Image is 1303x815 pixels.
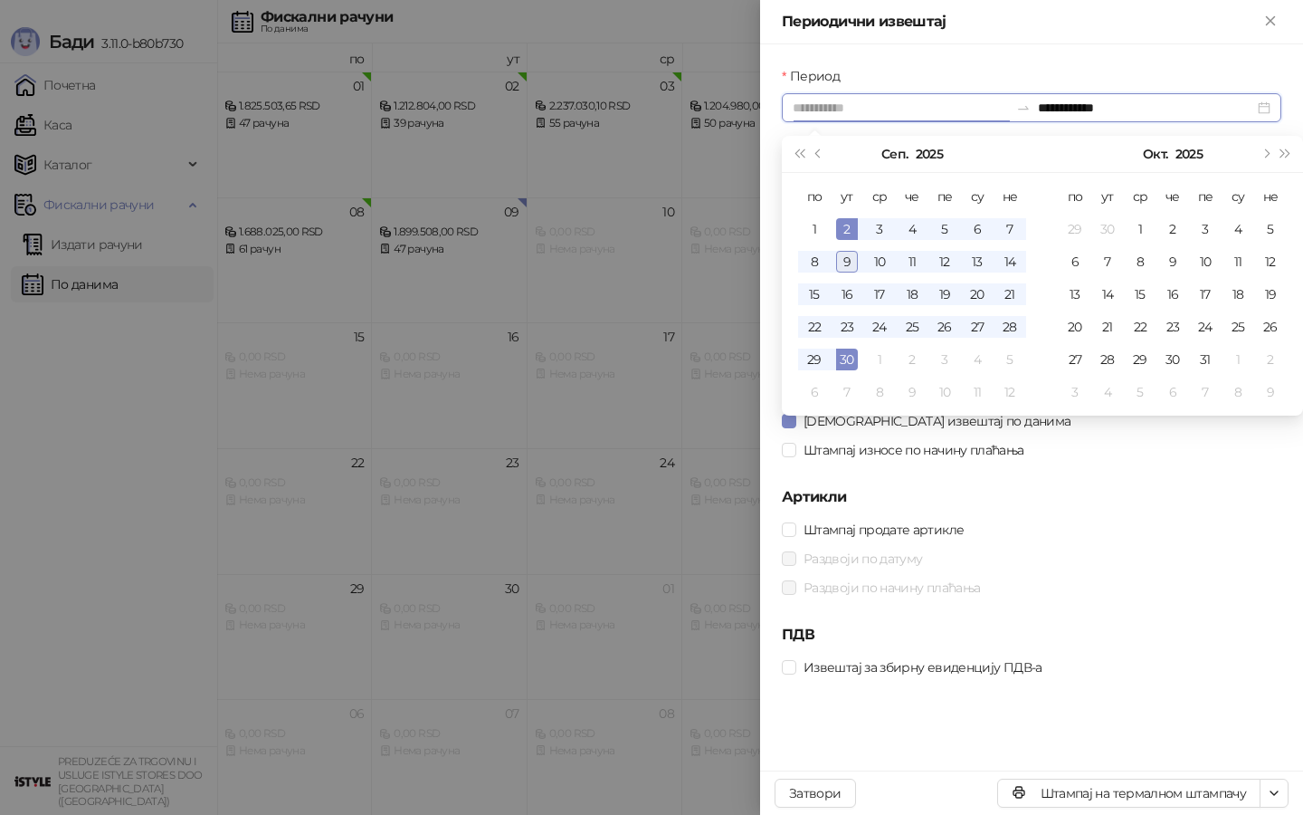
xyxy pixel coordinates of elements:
[901,283,923,305] div: 18
[999,316,1021,338] div: 28
[994,343,1026,376] td: 2025-10-05
[1143,136,1167,172] button: Изабери месец
[1156,180,1189,213] th: че
[1097,381,1118,403] div: 4
[1097,349,1118,370] div: 28
[994,376,1026,408] td: 2025-10-12
[1222,278,1254,311] td: 2025-10-18
[1059,278,1091,311] td: 2025-10-13
[999,251,1021,273] div: 14
[1222,311,1254,343] td: 2025-10-25
[1254,311,1287,343] td: 2025-10-26
[796,411,1078,431] span: [DEMOGRAPHIC_DATA] извештај по данима
[1194,381,1216,403] div: 7
[1222,213,1254,245] td: 2025-10-04
[1059,180,1091,213] th: по
[836,381,858,403] div: 7
[831,245,863,278] td: 2025-09-09
[1162,381,1184,403] div: 6
[997,779,1260,808] button: Штампај на термалном штампачу
[1260,381,1281,403] div: 9
[1254,343,1287,376] td: 2025-11-02
[1156,245,1189,278] td: 2025-10-09
[831,343,863,376] td: 2025-09-30
[966,316,988,338] div: 27
[1097,251,1118,273] div: 7
[863,180,896,213] th: ср
[1091,376,1124,408] td: 2025-11-04
[928,180,961,213] th: пе
[782,66,851,86] label: Период
[966,251,988,273] div: 13
[934,381,956,403] div: 10
[1097,218,1118,240] div: 30
[1189,311,1222,343] td: 2025-10-24
[934,316,956,338] div: 26
[831,376,863,408] td: 2025-10-07
[901,381,923,403] div: 9
[896,278,928,311] td: 2025-09-18
[798,213,831,245] td: 2025-09-01
[1162,283,1184,305] div: 16
[1124,376,1156,408] td: 2025-11-05
[798,245,831,278] td: 2025-09-08
[994,278,1026,311] td: 2025-09-21
[961,213,994,245] td: 2025-09-06
[1129,283,1151,305] div: 15
[1194,251,1216,273] div: 10
[1097,283,1118,305] div: 14
[961,180,994,213] th: су
[961,343,994,376] td: 2025-10-04
[804,381,825,403] div: 6
[928,278,961,311] td: 2025-09-19
[1276,136,1296,172] button: Следећа година (Control + right)
[798,180,831,213] th: по
[1227,316,1249,338] div: 25
[1156,278,1189,311] td: 2025-10-16
[836,251,858,273] div: 9
[1194,349,1216,370] div: 31
[966,349,988,370] div: 4
[863,311,896,343] td: 2025-09-24
[1189,376,1222,408] td: 2025-11-07
[1124,278,1156,311] td: 2025-10-15
[966,218,988,240] div: 6
[928,311,961,343] td: 2025-09-26
[1129,381,1151,403] div: 5
[1097,316,1118,338] div: 21
[1064,251,1086,273] div: 6
[1194,283,1216,305] div: 17
[961,311,994,343] td: 2025-09-27
[863,343,896,376] td: 2025-10-01
[928,213,961,245] td: 2025-09-05
[994,180,1026,213] th: не
[1175,136,1203,172] button: Изабери годину
[1064,218,1086,240] div: 29
[1162,251,1184,273] div: 9
[934,251,956,273] div: 12
[798,343,831,376] td: 2025-09-29
[836,218,858,240] div: 2
[1194,218,1216,240] div: 3
[869,218,890,240] div: 3
[1254,213,1287,245] td: 2025-10-05
[804,251,825,273] div: 8
[1156,213,1189,245] td: 2025-10-02
[836,349,858,370] div: 30
[1091,311,1124,343] td: 2025-10-21
[869,381,890,403] div: 8
[1016,101,1031,115] span: to
[804,283,825,305] div: 15
[1254,180,1287,213] th: не
[796,520,971,540] span: Штампај продате артикле
[1091,180,1124,213] th: ут
[1222,376,1254,408] td: 2025-11-08
[1064,316,1086,338] div: 20
[836,316,858,338] div: 23
[966,283,988,305] div: 20
[1189,343,1222,376] td: 2025-10-31
[869,283,890,305] div: 17
[961,245,994,278] td: 2025-09-13
[1189,180,1222,213] th: пе
[1064,283,1086,305] div: 13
